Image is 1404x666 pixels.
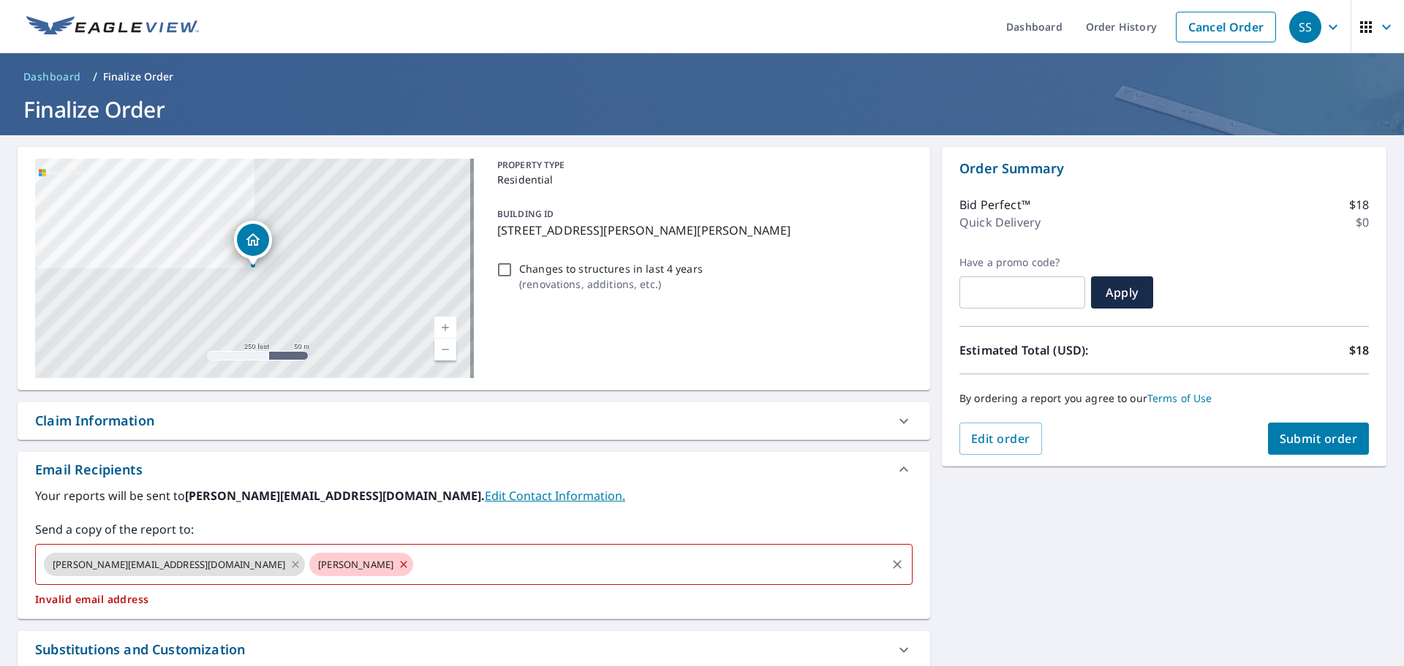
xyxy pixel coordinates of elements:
div: SS [1289,11,1321,43]
p: Order Summary [959,159,1369,178]
p: By ordering a report you agree to our [959,392,1369,405]
a: Terms of Use [1147,391,1212,405]
button: Edit order [959,423,1042,455]
a: Current Level 17, Zoom Out [434,338,456,360]
button: Submit order [1268,423,1370,455]
p: $18 [1349,341,1369,359]
p: PROPERTY TYPE [497,159,907,172]
nav: breadcrumb [18,65,1386,88]
span: Edit order [971,431,1030,447]
a: Current Level 17, Zoom In [434,317,456,338]
h1: Finalize Order [18,94,1386,124]
p: Invalid email address [35,593,913,606]
p: ( renovations, additions, etc. ) [519,276,703,292]
p: Changes to structures in last 4 years [519,261,703,276]
label: Your reports will be sent to [35,487,913,504]
div: Claim Information [18,402,930,439]
p: Residential [497,172,907,187]
a: Cancel Order [1176,12,1276,42]
div: Email Recipients [35,460,143,480]
span: Dashboard [23,69,81,84]
span: Submit order [1280,431,1358,447]
img: EV Logo [26,16,199,38]
p: Finalize Order [103,69,174,84]
span: Apply [1103,284,1141,300]
p: BUILDING ID [497,208,554,220]
div: [PERSON_NAME][EMAIL_ADDRESS][DOMAIN_NAME] [44,553,305,576]
div: Dropped pin, building 1, Residential property, 1602 Lorimer Rd Glen Burnie, MD 21061 [234,221,272,266]
div: Email Recipients [18,452,930,487]
p: $18 [1349,196,1369,213]
p: Bid Perfect™ [959,196,1030,213]
label: Send a copy of the report to: [35,521,913,538]
p: $0 [1356,213,1369,231]
p: Quick Delivery [959,213,1041,231]
span: [PERSON_NAME][EMAIL_ADDRESS][DOMAIN_NAME] [44,558,294,572]
button: Clear [887,554,907,575]
a: Dashboard [18,65,87,88]
a: EditContactInfo [485,488,625,504]
p: [STREET_ADDRESS][PERSON_NAME][PERSON_NAME] [497,222,907,239]
div: Substitutions and Customization [35,640,245,659]
div: Claim Information [35,411,154,431]
b: [PERSON_NAME][EMAIL_ADDRESS][DOMAIN_NAME]. [185,488,485,504]
label: Have a promo code? [959,256,1085,269]
button: Apply [1091,276,1153,309]
span: [PERSON_NAME] [309,558,402,572]
div: [PERSON_NAME] [309,553,413,576]
li: / [93,68,97,86]
p: Estimated Total (USD): [959,341,1164,359]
